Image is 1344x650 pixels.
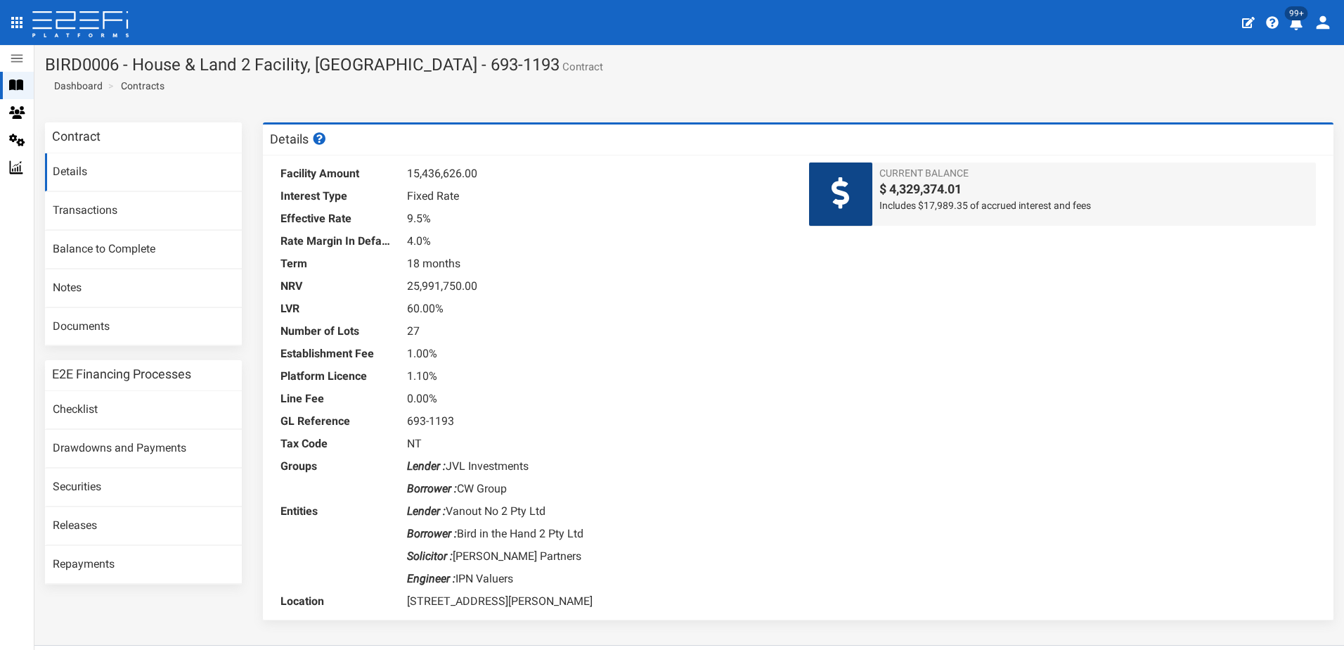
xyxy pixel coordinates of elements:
[52,130,101,143] h3: Contract
[52,368,191,381] h3: E2E Financing Processes
[407,527,457,540] i: Borrower :
[45,546,242,584] a: Repayments
[45,56,1333,74] h1: BIRD0006 - House & Land 2 Facility, [GEOGRAPHIC_DATA] - 693-1193
[407,365,787,388] dd: 1.10%
[45,231,242,269] a: Balance to Complete
[45,153,242,191] a: Details
[407,343,787,365] dd: 1.00%
[280,365,393,388] dt: Platform Licence
[407,459,446,473] i: Lender :
[407,523,787,545] dd: Bird in the Hand 2 Pty Ltd
[45,430,242,468] a: Drawdowns and Payments
[407,482,457,495] i: Borrower :
[407,388,787,410] dd: 0.00%
[280,590,393,613] dt: Location
[879,166,1309,180] span: Current Balance
[280,253,393,275] dt: Term
[407,162,787,185] dd: 15,436,626.00
[280,433,393,455] dt: Tax Code
[280,388,393,410] dt: Line Fee
[407,230,787,253] dd: 4.0%
[879,180,1309,198] span: $ 4,329,374.01
[407,572,455,585] i: Engineer :
[45,391,242,429] a: Checklist
[280,410,393,433] dt: GL Reference
[45,192,242,230] a: Transactions
[407,500,787,523] dd: Vanout No 2 Pty Ltd
[879,198,1309,212] span: Includes $17,989.35 of accrued interest and fees
[407,298,787,320] dd: 60.00%
[45,308,242,346] a: Documents
[407,455,787,478] dd: JVL Investments
[407,568,787,590] dd: IPN Valuers
[49,80,103,91] span: Dashboard
[280,320,393,343] dt: Number of Lots
[407,504,446,518] i: Lender :
[121,79,164,93] a: Contracts
[407,433,787,455] dd: NT
[280,162,393,185] dt: Facility Amount
[407,549,453,563] i: Solicitor :
[49,79,103,93] a: Dashboard
[280,208,393,230] dt: Effective Rate
[280,455,393,478] dt: Groups
[560,62,603,72] small: Contract
[280,230,393,253] dt: Rate Margin In Default
[407,208,787,230] dd: 9.5%
[407,478,787,500] dd: CW Group
[407,185,787,208] dd: Fixed Rate
[45,269,242,307] a: Notes
[45,469,242,506] a: Securities
[407,590,787,613] dd: [STREET_ADDRESS][PERSON_NAME]
[407,275,787,298] dd: 25,991,750.00
[407,410,787,433] dd: 693-1193
[270,132,328,146] h3: Details
[280,298,393,320] dt: LVR
[280,500,393,523] dt: Entities
[407,545,787,568] dd: [PERSON_NAME] Partners
[280,185,393,208] dt: Interest Type
[280,343,393,365] dt: Establishment Fee
[45,507,242,545] a: Releases
[407,320,787,343] dd: 27
[280,275,393,298] dt: NRV
[407,253,787,275] dd: 18 months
